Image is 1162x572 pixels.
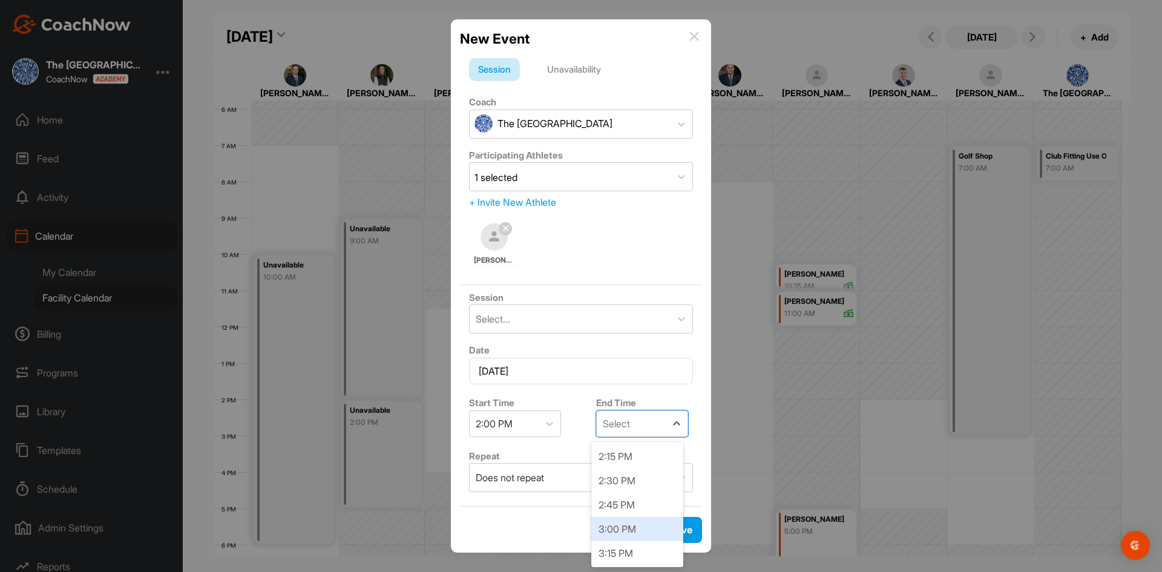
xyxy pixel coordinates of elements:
div: 3:15 PM [591,541,683,565]
div: Select [603,416,630,431]
label: Start Time [469,397,514,409]
div: Open Intercom Messenger [1121,531,1150,560]
label: Repeat [469,450,500,462]
img: square_default-ef6cabf814de5a2bf16c804365e32c732080f9872bdf737d349900a9daf73cf9.png [481,223,508,251]
div: 1 selected [474,170,517,185]
div: 3:00 PM [591,517,683,541]
div: Session [469,58,520,81]
label: Date [469,344,490,356]
div: 2:15 PM [591,444,683,468]
img: info [689,31,699,41]
div: + Invite New Athlete [469,195,693,209]
div: 2:45 PM [591,493,683,517]
label: Session [469,292,504,303]
h2: New Event [460,28,530,49]
label: End Time [596,397,636,409]
div: The [GEOGRAPHIC_DATA] [497,116,612,131]
label: Participating Athletes [469,150,563,161]
div: Does not repeat [476,470,544,485]
div: Unavailability [538,58,610,81]
img: The Royal Montreal Performance Academy [474,114,493,133]
div: 2:30 PM [591,468,683,493]
div: Select... [476,312,510,326]
label: Coach [469,96,496,108]
div: 2:00 PM [476,416,513,431]
input: Select Date [469,358,693,384]
span: [PERSON_NAME] [474,255,515,266]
